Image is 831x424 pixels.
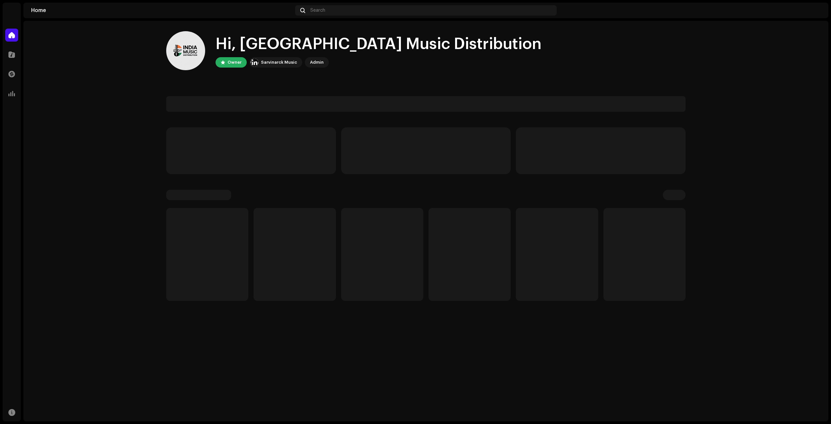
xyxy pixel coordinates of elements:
[166,31,205,70] img: 33cdc3f9-1ce7-4ef8-8092-844aa085d8fa
[251,58,258,66] img: 537129df-5630-4d26-89eb-56d9d044d4fa
[810,5,821,16] img: 33cdc3f9-1ce7-4ef8-8092-844aa085d8fa
[310,58,324,66] div: Admin
[310,8,325,13] span: Search
[228,58,242,66] div: Owner
[31,8,292,13] div: Home
[216,34,541,55] div: Hi, [GEOGRAPHIC_DATA] Music Distribution
[261,58,297,66] div: Sarvinarck Music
